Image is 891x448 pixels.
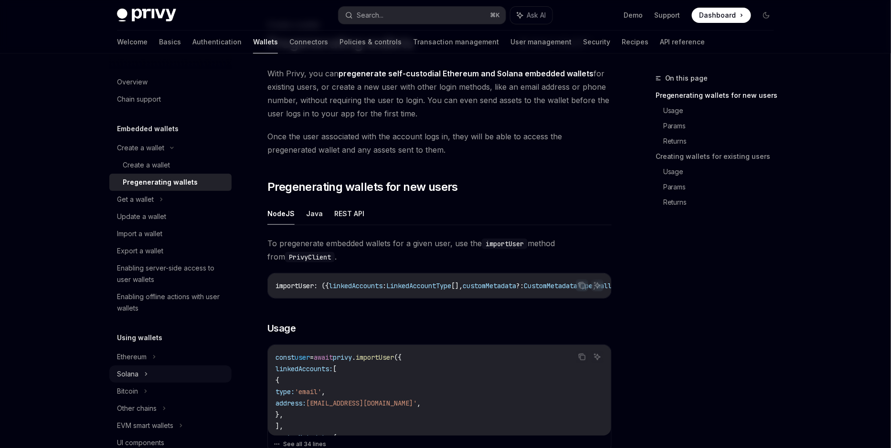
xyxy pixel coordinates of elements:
img: dark logo [117,9,176,22]
div: Update a wallet [117,211,166,222]
div: Get a wallet [117,194,154,205]
a: Enabling offline actions with user wallets [109,288,232,317]
span: privy [333,353,352,362]
div: Other chains [117,403,157,414]
div: Enabling offline actions with user wallets [117,291,226,314]
div: Pregenerating wallets [123,177,198,188]
span: Pregenerating wallets for new users [267,179,458,195]
span: Once the user associated with the account logs in, they will be able to access the pregenerated w... [267,130,612,156]
button: REST API [334,202,364,225]
div: EVM smart wallets [117,420,173,431]
span: { [333,433,337,442]
a: Usage [663,164,782,179]
a: Dashboard [692,8,751,23]
a: Demo [624,10,643,20]
h5: Using wallets [117,332,162,344]
strong: pregenerate self-custodial Ethereum and Solana embedded wallets [339,69,594,78]
a: Transaction management [413,31,499,53]
a: Params [663,118,782,134]
span: ], [276,422,283,430]
div: Import a wallet [117,228,162,240]
span: [EMAIL_ADDRESS][DOMAIN_NAME]' [306,399,417,407]
a: Security [583,31,610,53]
a: Create a wallet [109,156,232,174]
button: Copy the contents from the code block [576,279,588,292]
span: : [382,281,386,290]
a: Basics [159,31,181,53]
span: = [310,353,314,362]
div: Create a wallet [123,159,170,171]
button: Ask AI [591,351,604,363]
a: Welcome [117,31,148,53]
a: Creating wallets for existing users [656,149,782,164]
span: LinkedAccountType [386,281,451,290]
span: ⌘ K [490,11,500,19]
span: type: [276,387,295,396]
a: Returns [663,134,782,149]
a: Import a wallet [109,225,232,242]
a: Enabling server-side access to user wallets [109,260,232,288]
div: Create a wallet [117,142,164,154]
span: ?: [516,281,524,290]
button: Search...⌘K [339,7,506,24]
span: With Privy, you can for existing users, or create a new user with other login methods, like an em... [267,67,612,120]
a: Overview [109,73,232,91]
span: wallets [596,281,623,290]
span: address: [276,399,306,407]
a: User management [510,31,572,53]
span: [ [333,365,337,373]
span: customMetadata: [276,433,333,442]
a: Export a wallet [109,242,232,260]
span: , [417,399,421,407]
span: user [295,353,310,362]
span: To pregenerate embedded wallets for a given user, use the method from . [267,237,612,263]
span: linkedAccounts: [276,365,333,373]
span: ({ [394,353,402,362]
code: PrivyClient [285,252,335,262]
a: Wallets [253,31,278,53]
code: importUser [482,239,528,249]
button: NodeJS [267,202,295,225]
span: importUser [356,353,394,362]
span: }, [276,410,283,419]
a: Params [663,179,782,195]
h5: Embedded wallets [117,123,179,135]
div: Export a wallet [117,245,163,257]
span: Dashboard [700,10,736,20]
a: Connectors [289,31,328,53]
a: Usage [663,103,782,118]
div: Bitcoin [117,385,138,397]
button: Ask AI [510,7,552,24]
a: Support [654,10,680,20]
span: : ({ [314,281,329,290]
span: await [314,353,333,362]
button: Toggle dark mode [759,8,774,23]
span: . [352,353,356,362]
span: { [276,376,279,385]
a: Policies & controls [339,31,402,53]
span: Ask AI [527,10,546,20]
a: Authentication [192,31,242,53]
span: linkedAccounts [329,281,382,290]
div: Enabling server-side access to user wallets [117,262,226,285]
div: Chain support [117,94,161,105]
a: Chain support [109,91,232,108]
button: Java [306,202,323,225]
div: Overview [117,76,148,88]
span: customMetadata [463,281,516,290]
div: Ethereum [117,351,147,363]
a: API reference [660,31,705,53]
span: const [276,353,295,362]
a: Pregenerating wallets for new users [656,88,782,103]
span: 'email' [295,387,321,396]
span: , [321,387,325,396]
a: Update a wallet [109,208,232,225]
a: Pregenerating wallets [109,174,232,191]
span: Usage [267,322,296,335]
span: [], [451,281,463,290]
span: On this page [665,73,708,84]
div: Solana [117,368,138,380]
button: Ask AI [591,279,604,292]
button: Copy the contents from the code block [576,351,588,363]
span: importUser [276,281,314,290]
